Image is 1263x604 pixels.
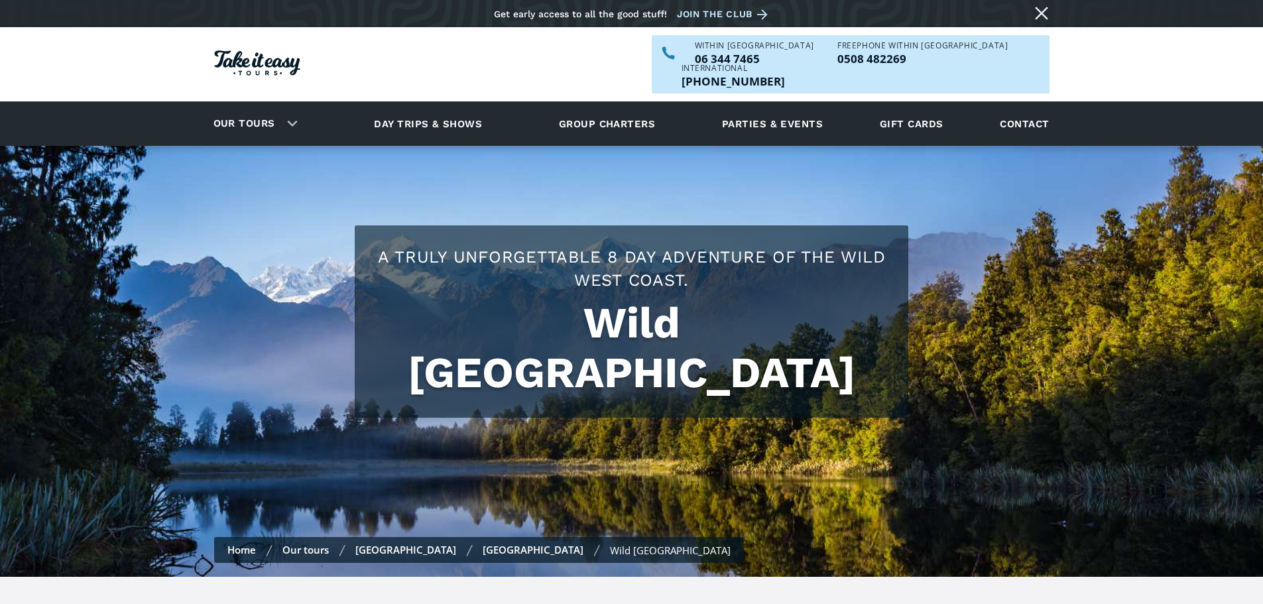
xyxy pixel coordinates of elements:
[227,543,256,556] a: Home
[357,105,499,142] a: Day trips & shows
[198,105,308,142] div: Our tours
[715,105,829,142] a: Parties & events
[610,544,731,557] div: Wild [GEOGRAPHIC_DATA]
[368,298,895,398] h1: Wild [GEOGRAPHIC_DATA]
[682,76,785,87] a: Call us outside of NZ on +6463447465
[355,543,456,556] a: [GEOGRAPHIC_DATA]
[695,53,814,64] p: 06 344 7465
[214,50,300,76] img: Take it easy Tours logo
[837,42,1008,50] div: Freephone WITHIN [GEOGRAPHIC_DATA]
[695,42,814,50] div: WITHIN [GEOGRAPHIC_DATA]
[368,245,895,292] h2: A truly unforgettable 8 day adventure of the wild West Coast.
[282,543,329,556] a: Our tours
[214,44,300,86] a: Homepage
[204,108,285,139] a: Our tours
[837,53,1008,64] p: 0508 482269
[1031,3,1052,24] a: Close message
[873,105,950,142] a: Gift cards
[837,53,1008,64] a: Call us freephone within NZ on 0508482269
[682,64,785,72] div: International
[677,6,772,23] a: Join the club
[542,105,672,142] a: Group charters
[682,76,785,87] p: [PHONE_NUMBER]
[483,543,583,556] a: [GEOGRAPHIC_DATA]
[214,537,744,563] nav: Breadcrumbs
[695,53,814,64] a: Call us within NZ on 063447465
[993,105,1055,142] a: Contact
[494,9,667,19] div: Get early access to all the good stuff!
